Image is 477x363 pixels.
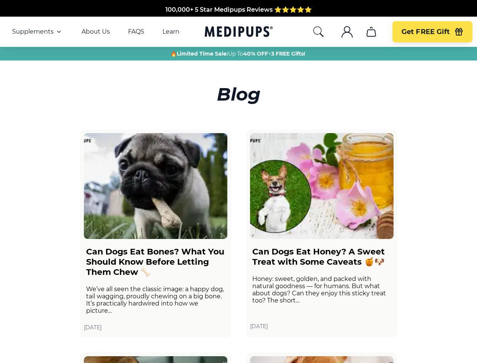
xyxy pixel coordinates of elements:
h3: Blog [26,83,451,105]
a: About Us [82,28,110,36]
a: Medipups [205,25,273,40]
h2: Can Dogs Eat Bones? What You Should Know Before Letting Them Chew 🦴 [86,247,225,277]
a: Learn [162,28,179,36]
img: Dog with honey [250,133,394,239]
button: Supplements [12,27,63,36]
a: FAQS [128,28,144,36]
p: Honey: sweet, golden, and packed with natural goodness — for humans. But what about dogs? Can the... [252,275,391,304]
span: Get FREE Gift [401,28,450,36]
span: Made In The [GEOGRAPHIC_DATA] from domestic & globally sourced ingredients [113,15,364,22]
button: Get FREE Gift [392,21,472,42]
span: Supplements [12,28,54,36]
span: 🔥 Up To + [170,50,305,57]
span: [DATE] [84,324,227,331]
p: We’ve all seen the classic image: a happy dog, tail wagging, proudly chewing on a big bone. It’s ... [86,285,225,314]
button: search [312,26,324,38]
span: 100,000+ 5 Star Medipups Reviews ⭐️⭐️⭐️⭐️⭐️ [165,6,312,13]
a: Can Dogs Eat Honey? A Sweet Treat with Some Caveats 🍯🐶Honey: sweet, golden, and packed with natur... [246,129,397,337]
h2: Can Dogs Eat Honey? A Sweet Treat with Some Caveats 🍯🐶 [252,247,391,267]
img: Dog with bones [84,133,227,239]
button: account [338,23,356,41]
span: [DATE] [250,323,394,330]
button: cart [362,23,380,41]
a: Can Dogs Eat Bones? What You Should Know Before Letting Them Chew 🦴We’ve all seen the classic ima... [80,129,231,337]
